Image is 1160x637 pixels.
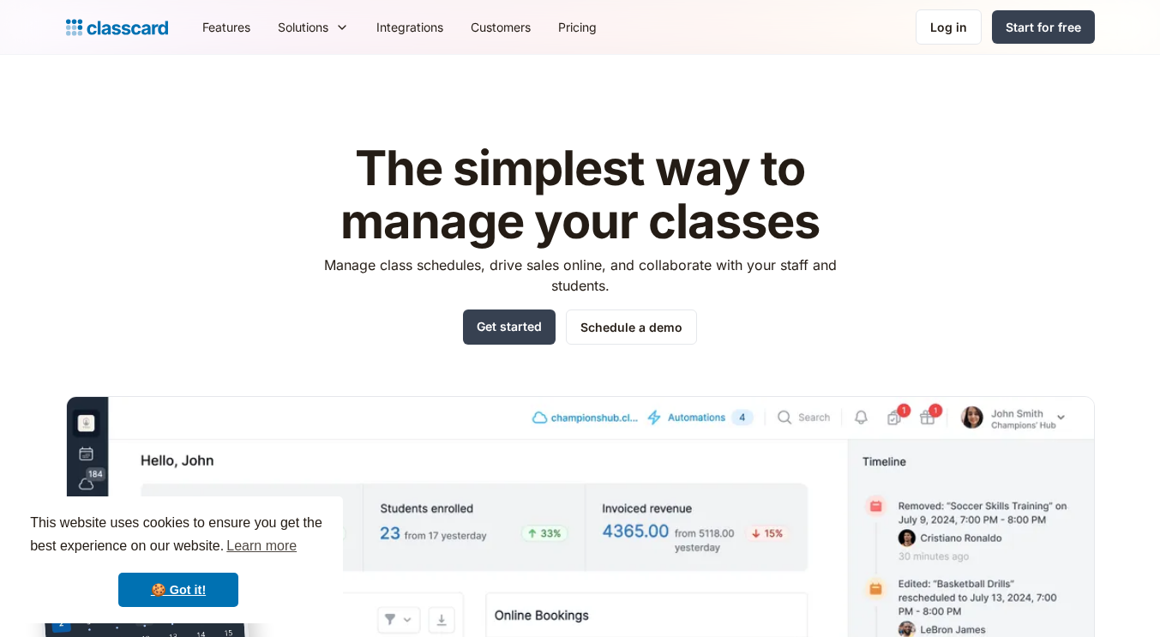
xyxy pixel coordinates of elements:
a: Integrations [363,8,457,46]
a: Get started [463,309,556,345]
div: Start for free [1006,18,1081,36]
a: Pricing [544,8,610,46]
a: dismiss cookie message [118,573,238,607]
a: learn more about cookies [224,533,299,559]
a: Schedule a demo [566,309,697,345]
span: This website uses cookies to ensure you get the best experience on our website. [30,513,327,559]
a: Customers [457,8,544,46]
div: Solutions [264,8,363,46]
a: Start for free [992,10,1095,44]
p: Manage class schedules, drive sales online, and collaborate with your staff and students. [308,255,852,296]
a: Features [189,8,264,46]
a: Log in [916,9,982,45]
h1: The simplest way to manage your classes [308,142,852,248]
a: home [66,15,168,39]
div: Solutions [278,18,328,36]
div: cookieconsent [14,496,343,623]
div: Log in [930,18,967,36]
